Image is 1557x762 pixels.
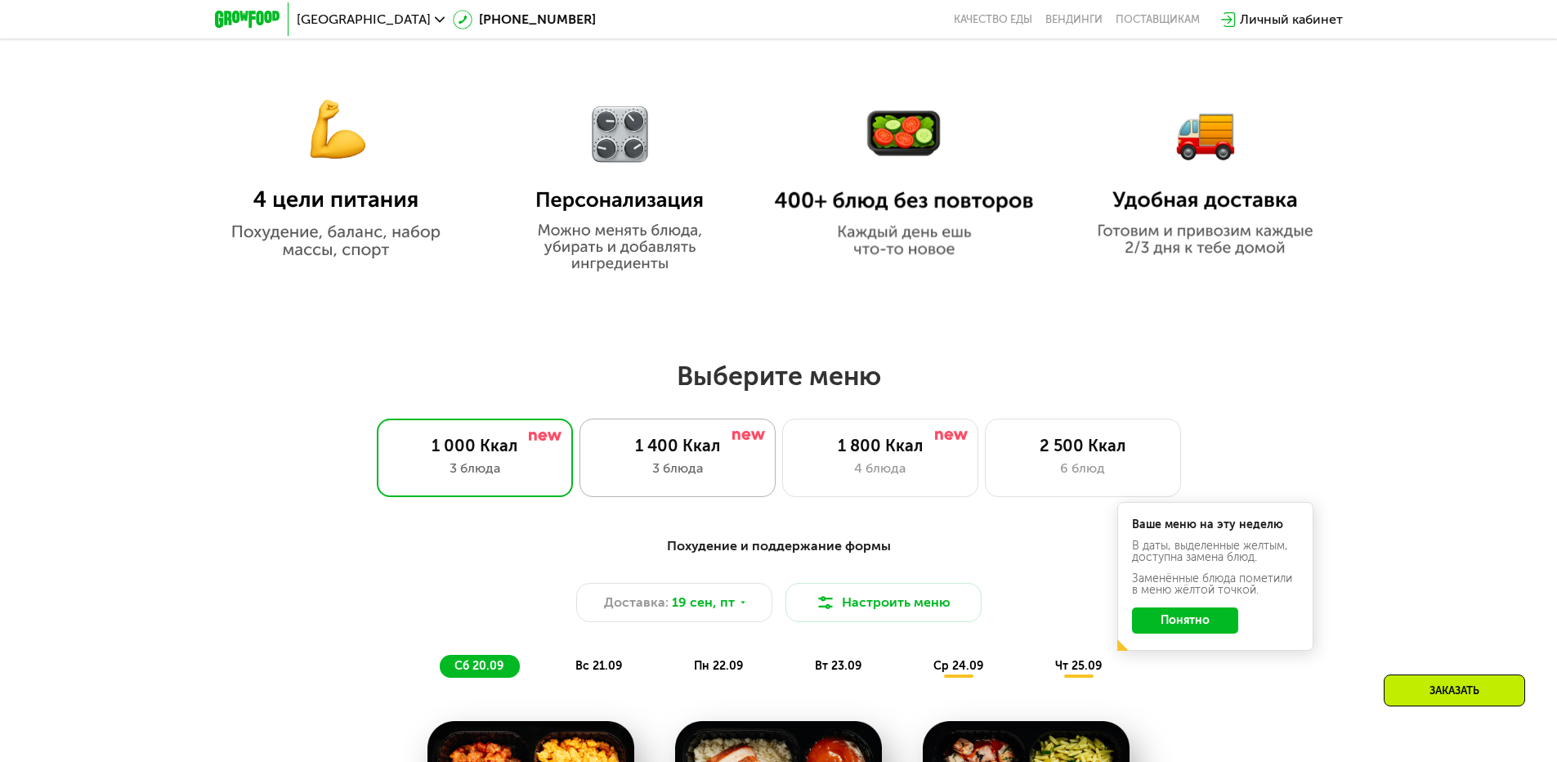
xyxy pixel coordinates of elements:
div: Ваше меню на эту неделю [1132,519,1299,531]
button: Настроить меню [785,583,982,622]
div: 4 блюда [799,459,961,478]
div: В даты, выделенные желтым, доступна замена блюд. [1132,540,1299,563]
a: Качество еды [954,13,1032,26]
span: Доставка: [604,593,669,612]
div: 2 500 Ккал [1002,436,1164,455]
span: вт 23.09 [815,659,861,673]
div: Личный кабинет [1240,10,1343,29]
a: Вендинги [1045,13,1103,26]
span: сб 20.09 [454,659,503,673]
div: Заменённые блюда пометили в меню жёлтой точкой. [1132,573,1299,596]
div: 3 блюда [597,459,758,478]
div: 1 800 Ккал [799,436,961,455]
div: поставщикам [1116,13,1200,26]
span: 19 сен, пт [672,593,735,612]
div: 1 400 Ккал [597,436,758,455]
div: Заказать [1384,675,1525,706]
div: 1 000 Ккал [394,436,556,455]
a: [PHONE_NUMBER] [453,10,596,29]
span: ср 24.09 [933,659,983,673]
div: 3 блюда [394,459,556,478]
div: Похудение и поддержание формы [295,536,1263,557]
h2: Выберите меню [52,360,1505,392]
span: чт 25.09 [1055,659,1102,673]
span: вс 21.09 [575,659,622,673]
span: [GEOGRAPHIC_DATA] [297,13,431,26]
button: Понятно [1132,607,1238,634]
div: 6 блюд [1002,459,1164,478]
span: пн 22.09 [694,659,743,673]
